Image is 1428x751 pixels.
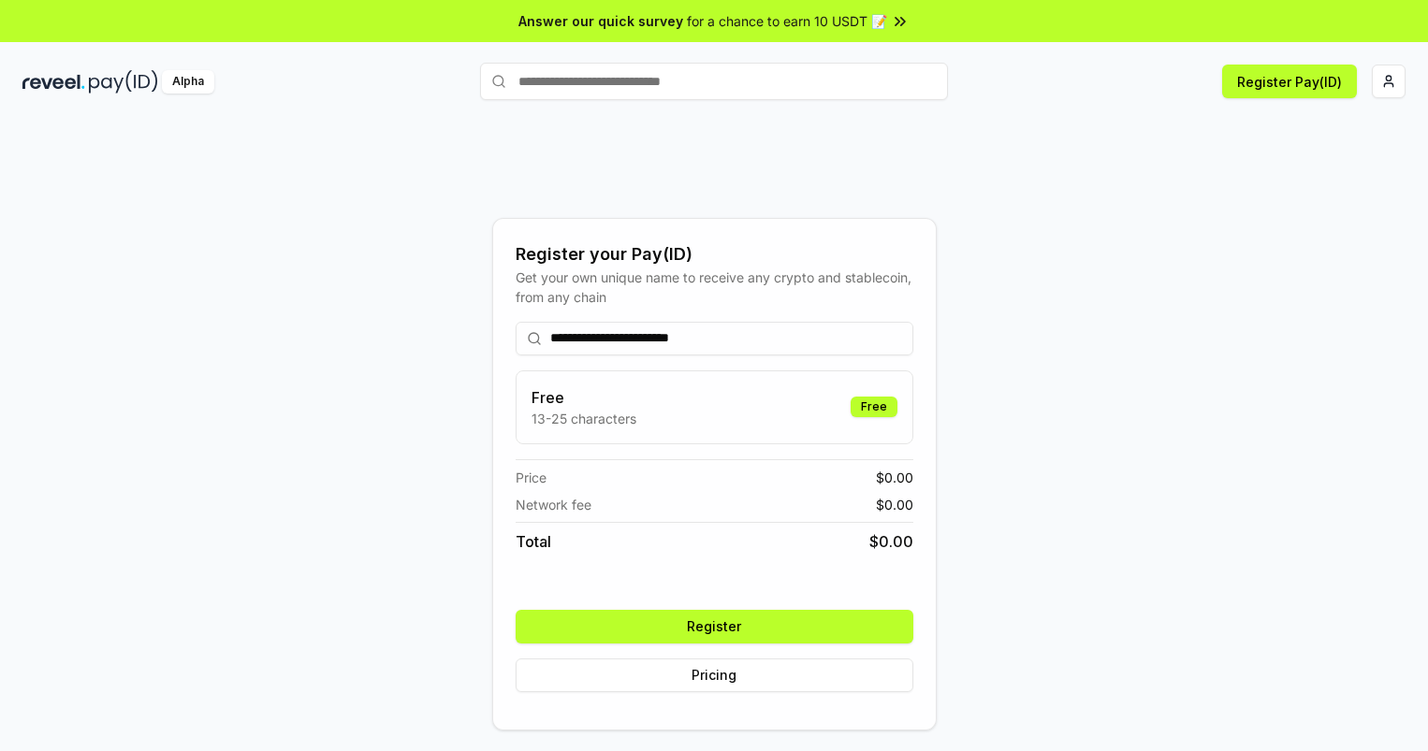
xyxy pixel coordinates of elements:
[876,468,913,487] span: $ 0.00
[516,267,913,307] div: Get your own unique name to receive any crypto and stablecoin, from any chain
[516,658,913,692] button: Pricing
[516,468,546,487] span: Price
[516,530,551,553] span: Total
[869,530,913,553] span: $ 0.00
[516,495,591,514] span: Network fee
[876,495,913,514] span: $ 0.00
[1222,65,1357,98] button: Register Pay(ID)
[516,241,913,267] div: Register your Pay(ID)
[851,397,897,417] div: Free
[22,70,85,94] img: reveel_dark
[516,610,913,643] button: Register
[532,386,636,409] h3: Free
[518,11,683,31] span: Answer our quick survey
[687,11,887,31] span: for a chance to earn 10 USDT 📝
[162,70,214,94] div: Alpha
[532,409,636,428] p: 13-25 characters
[89,70,158,94] img: pay_id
